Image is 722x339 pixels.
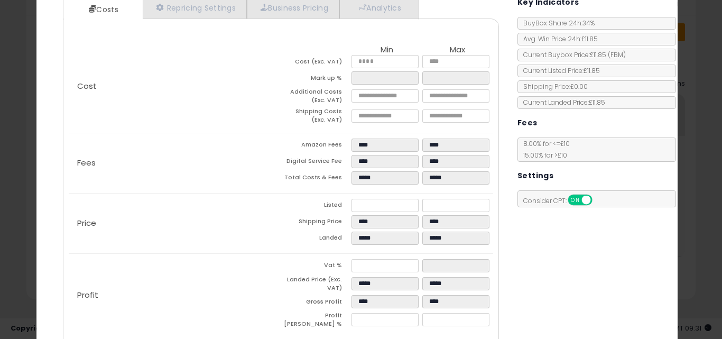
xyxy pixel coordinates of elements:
[518,19,595,28] span: BuyBox Share 24h: 34%
[281,55,351,71] td: Cost (Exc. VAT)
[281,232,351,248] td: Landed
[281,259,351,276] td: Vat %
[69,82,281,90] p: Cost
[517,169,553,182] h5: Settings
[518,151,567,160] span: 15.00 % for > £10
[281,171,351,188] td: Total Costs & Fees
[281,88,351,107] td: Additional Costs (Exc. VAT)
[69,291,281,299] p: Profit
[518,34,598,43] span: Avg. Win Price 24h: £11.85
[281,71,351,88] td: Mark up %
[281,199,351,215] td: Listed
[281,311,351,331] td: Profit [PERSON_NAME] %
[518,98,605,107] span: Current Landed Price: £11.85
[281,215,351,232] td: Shipping Price
[590,196,607,205] span: OFF
[518,50,626,59] span: Current Buybox Price:
[281,107,351,127] td: Shipping Costs (Exc. VAT)
[281,276,351,295] td: Landed Price (Exc. VAT)
[518,139,570,160] span: 8.00 % for <= £10
[517,116,538,130] h5: Fees
[518,82,588,91] span: Shipping Price: £0.00
[69,159,281,167] p: Fees
[590,50,626,59] span: £11.85
[351,45,422,55] th: Min
[69,219,281,227] p: Price
[281,139,351,155] td: Amazon Fees
[518,66,600,75] span: Current Listed Price: £11.85
[422,45,493,55] th: Max
[608,50,626,59] span: ( FBM )
[281,155,351,171] td: Digital Service Fee
[281,295,351,311] td: Gross Profit
[518,196,606,205] span: Consider CPT:
[569,196,582,205] span: ON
